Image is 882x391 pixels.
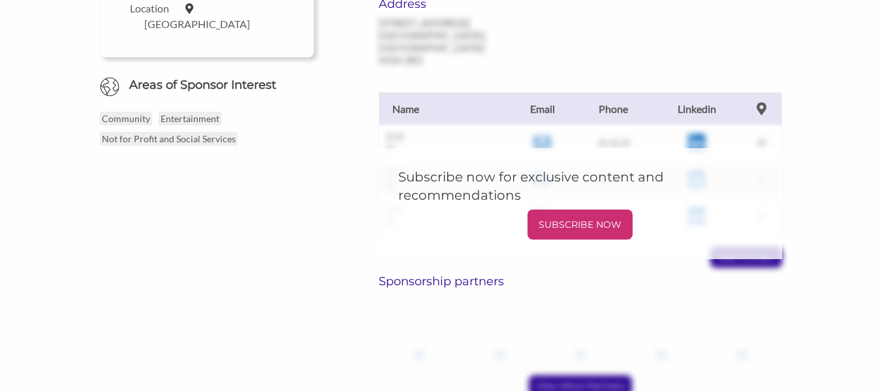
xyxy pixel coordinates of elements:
[533,215,627,234] p: SUBSCRIBE NOW
[510,92,576,125] th: Email
[100,77,119,97] img: Globe Icon
[130,2,176,14] label: Location
[398,168,763,204] h5: Subscribe now for exclusive content and recommendations
[144,18,250,30] label: [GEOGRAPHIC_DATA]
[90,77,324,93] h6: Areas of Sponsor Interest
[398,210,763,240] a: SUBSCRIBE NOW
[100,132,238,146] p: Not for Profit and Social Services
[159,112,221,125] p: Entertainment
[100,112,152,125] p: Community
[379,274,782,289] h6: Sponsorship partners
[379,92,510,125] th: Name
[575,92,652,125] th: Phone
[652,92,742,125] th: Linkedin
